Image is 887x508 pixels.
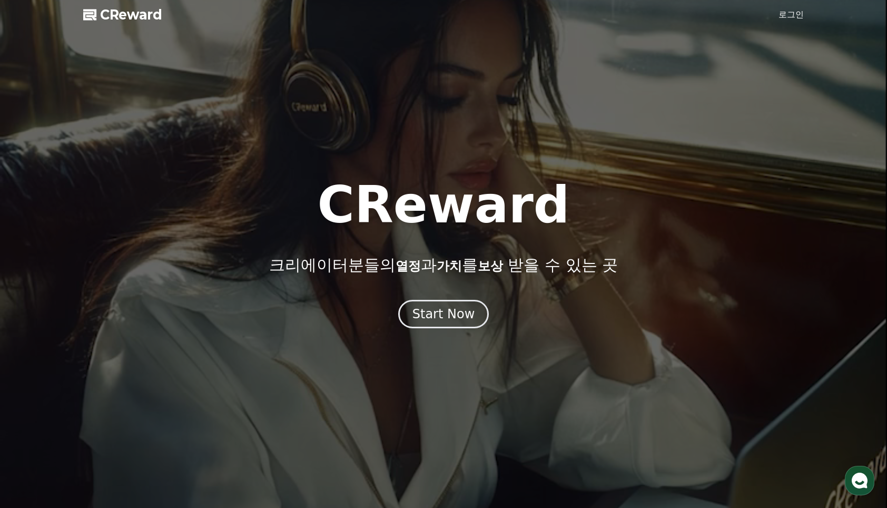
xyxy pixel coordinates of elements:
span: 열정 [396,259,421,273]
button: Start Now [398,300,489,328]
span: 보상 [478,259,503,273]
span: 가치 [437,259,462,273]
a: CReward [83,6,162,23]
p: 크리에이터분들의 과 를 받을 수 있는 곳 [269,256,618,275]
span: CReward [100,6,162,23]
a: Start Now [398,310,489,320]
h1: CReward [317,180,569,230]
a: 로그인 [778,8,804,21]
div: Start Now [412,306,475,323]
